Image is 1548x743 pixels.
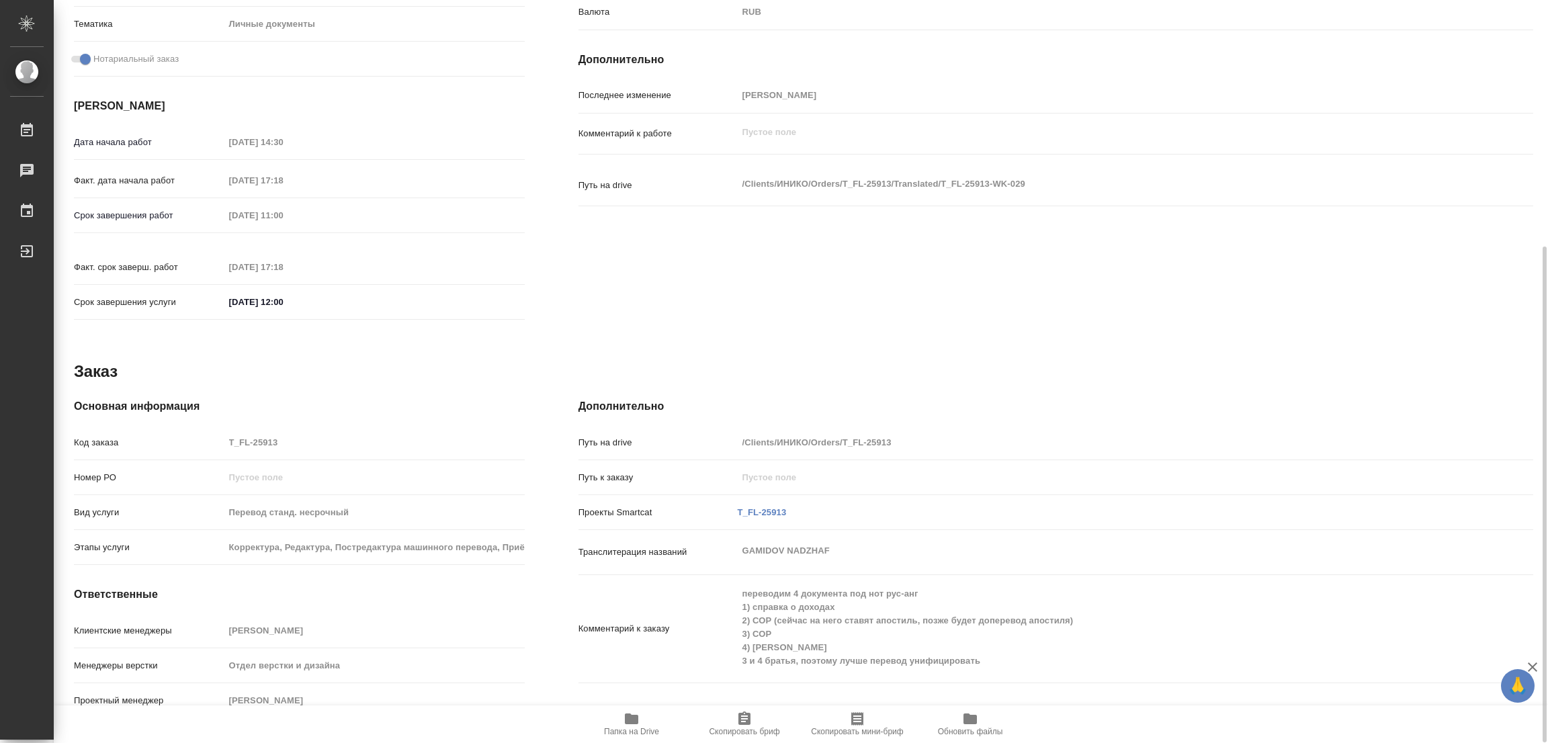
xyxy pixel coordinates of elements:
[224,292,342,312] input: ✎ Введи что-нибудь
[224,502,525,522] input: Пустое поле
[224,537,525,557] input: Пустое поле
[914,705,1027,743] button: Обновить файлы
[74,398,525,414] h4: Основная информация
[578,179,738,192] p: Путь на drive
[578,52,1533,68] h4: Дополнительно
[74,174,224,187] p: Факт. дата начала работ
[224,13,525,36] div: Личные документы
[74,694,224,707] p: Проектный менеджер
[74,361,118,382] h2: Заказ
[738,1,1454,24] div: RUB
[224,691,525,710] input: Пустое поле
[74,624,224,638] p: Клиентские менеджеры
[575,705,688,743] button: Папка на Drive
[224,257,342,277] input: Пустое поле
[709,727,779,736] span: Скопировать бриф
[74,209,224,222] p: Срок завершения работ
[801,705,914,743] button: Скопировать мини-бриф
[578,5,738,19] p: Валюта
[738,539,1454,562] textarea: GAMIDOV NADZHAF
[578,622,738,636] p: Комментарий к заказу
[74,541,224,554] p: Этапы услуги
[224,132,342,152] input: Пустое поле
[578,89,738,102] p: Последнее изменение
[93,52,179,66] span: Нотариальный заказ
[74,506,224,519] p: Вид услуги
[738,582,1454,672] textarea: переводим 4 документа под нот рус-анг 1) справка о доходах 2) СОР (сейчас на него ставят апостиль...
[578,398,1533,414] h4: Дополнительно
[738,468,1454,487] input: Пустое поле
[578,436,738,449] p: Путь на drive
[74,436,224,449] p: Код заказа
[1501,669,1535,703] button: 🙏
[738,433,1454,452] input: Пустое поле
[224,468,525,487] input: Пустое поле
[74,659,224,672] p: Менеджеры верстки
[74,17,224,31] p: Тематика
[74,471,224,484] p: Номер РО
[738,507,787,517] a: T_FL-25913
[578,127,738,140] p: Комментарий к работе
[1506,672,1529,700] span: 🙏
[938,727,1003,736] span: Обновить файлы
[224,433,525,452] input: Пустое поле
[738,85,1454,105] input: Пустое поле
[74,586,525,603] h4: Ответственные
[688,705,801,743] button: Скопировать бриф
[811,727,903,736] span: Скопировать мини-бриф
[74,98,525,114] h4: [PERSON_NAME]
[74,261,224,274] p: Факт. срок заверш. работ
[224,621,525,640] input: Пустое поле
[74,136,224,149] p: Дата начала работ
[578,506,738,519] p: Проекты Smartcat
[738,173,1454,195] textarea: /Clients/ИНИКО/Orders/T_FL-25913/Translated/T_FL-25913-WK-029
[224,206,342,225] input: Пустое поле
[578,471,738,484] p: Путь к заказу
[224,656,525,675] input: Пустое поле
[74,296,224,309] p: Срок завершения услуги
[224,171,342,190] input: Пустое поле
[578,545,738,559] p: Транслитерация названий
[604,727,659,736] span: Папка на Drive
